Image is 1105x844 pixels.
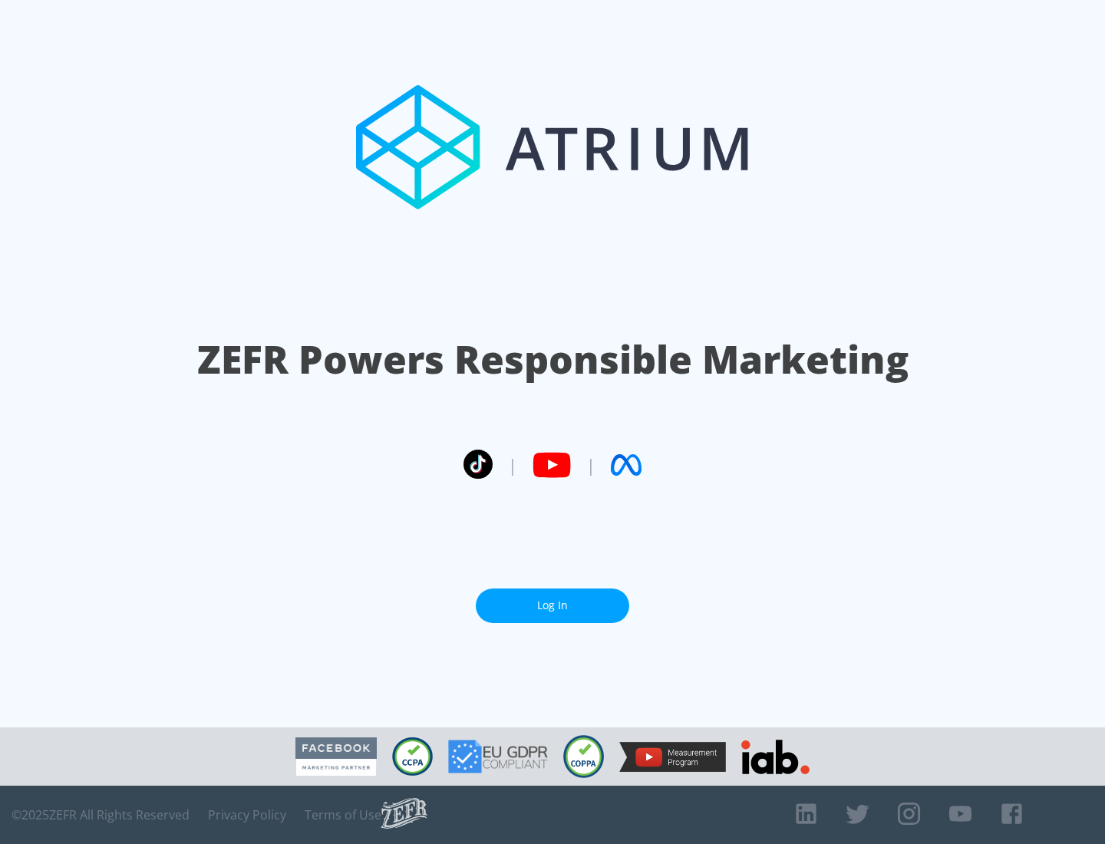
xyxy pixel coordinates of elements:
a: Log In [476,588,629,623]
span: © 2025 ZEFR All Rights Reserved [12,807,190,823]
img: CCPA Compliant [392,737,433,776]
a: Terms of Use [305,807,381,823]
h1: ZEFR Powers Responsible Marketing [197,333,909,386]
a: Privacy Policy [208,807,286,823]
img: YouTube Measurement Program [619,742,726,772]
img: IAB [741,740,810,774]
span: | [508,453,517,476]
img: GDPR Compliant [448,740,548,773]
img: Facebook Marketing Partner [295,737,377,776]
img: COPPA Compliant [563,735,604,778]
span: | [586,453,595,476]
